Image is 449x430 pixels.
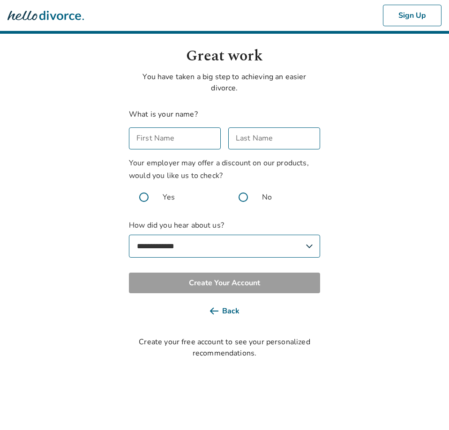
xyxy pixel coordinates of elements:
button: Create Your Account [129,273,320,293]
p: You have taken a big step to achieving an easier divorce. [129,71,320,94]
label: What is your name? [129,109,198,119]
span: Yes [163,192,175,203]
select: How did you hear about us? [129,235,320,258]
span: No [262,192,272,203]
label: How did you hear about us? [129,220,320,258]
h1: Great work [129,45,320,67]
span: Your employer may offer a discount on our products, would you like us to check? [129,158,309,181]
button: Back [129,301,320,321]
iframe: Chat Widget [402,385,449,430]
button: Sign Up [383,5,442,26]
div: Create your free account to see your personalized recommendations. [129,336,320,359]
